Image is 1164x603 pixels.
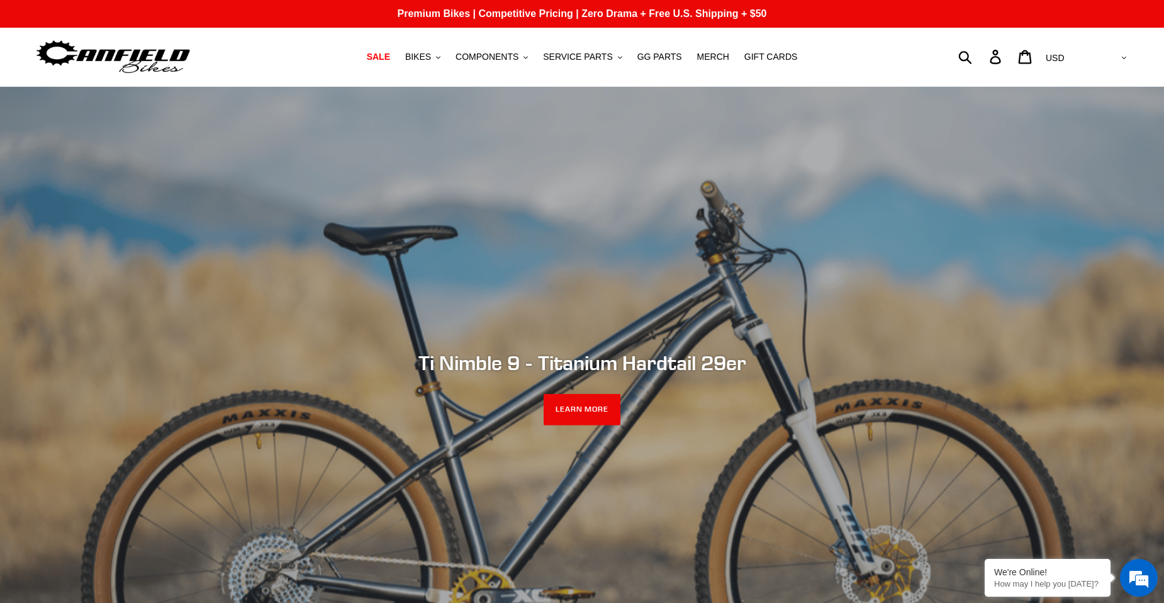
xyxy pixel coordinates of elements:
button: COMPONENTS [449,48,534,65]
span: SALE [367,52,390,62]
h2: Ti Nimble 9 - Titanium Hardtail 29er [239,351,925,375]
div: We're Online! [994,567,1101,577]
p: How may I help you today? [994,579,1101,589]
a: GG PARTS [631,48,688,65]
img: Canfield Bikes [35,37,192,77]
a: GIFT CARDS [738,48,804,65]
span: COMPONENTS [456,52,518,62]
button: SERVICE PARTS [537,48,628,65]
a: SALE [361,48,396,65]
a: MERCH [691,48,736,65]
a: LEARN MORE [544,394,621,425]
button: BIKES [399,48,447,65]
span: MERCH [697,52,729,62]
input: Search [965,43,997,70]
span: GIFT CARDS [744,52,798,62]
span: BIKES [405,52,431,62]
span: GG PARTS [637,52,682,62]
span: SERVICE PARTS [543,52,612,62]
